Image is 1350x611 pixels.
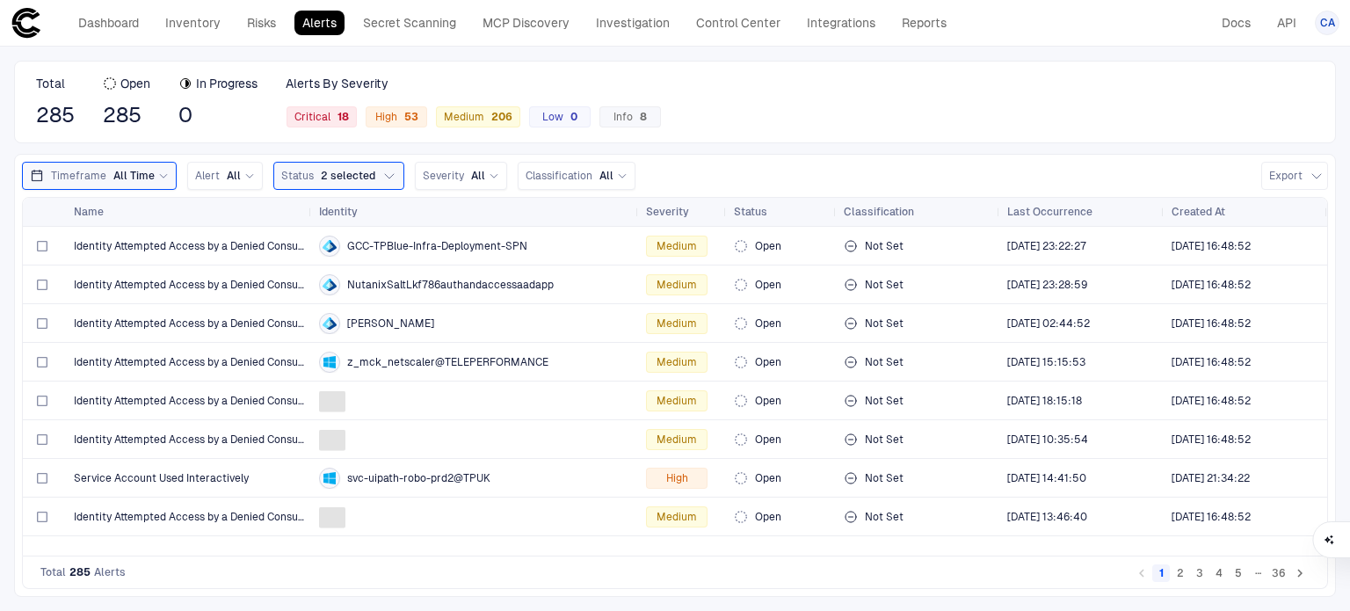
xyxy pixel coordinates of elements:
button: Status2 selected [273,162,404,190]
span: 285 [103,102,150,128]
span: Identity Attempted Access by a Denied Consumer [74,510,305,524]
span: [DATE] 10:35:54 [1007,433,1088,447]
span: Open [755,355,781,369]
span: Classification [844,205,914,219]
span: Medium [657,394,697,408]
span: All [471,169,485,183]
span: Medium [657,278,697,292]
span: [DATE] 16:48:52 [1172,316,1251,331]
div: 206 [484,111,512,123]
span: Severity [423,169,464,183]
a: Integrations [799,11,883,35]
span: [DATE] 16:48:52 [1172,433,1251,447]
span: [DATE] 23:22:27 [1007,239,1086,253]
span: Open [120,76,150,91]
span: [DATE] 16:48:52 [1172,278,1251,292]
div: 8/25/2025 13:48:52 (GMT+00:00 UTC) [1172,433,1251,447]
button: page 1 [1152,564,1170,582]
span: High [375,110,418,124]
div: … [1249,564,1267,581]
span: Low [542,110,577,124]
a: Reports [894,11,954,35]
button: Go to page 2 [1172,564,1189,582]
span: z_mck_netscaler@TELEPERFORMANCE [347,355,548,369]
span: 285 [69,565,91,579]
span: Timeframe [51,169,106,183]
span: Name [74,205,104,219]
a: Control Center [688,11,788,35]
span: All Time [113,169,155,183]
div: Not Set [844,345,993,380]
span: Severity [646,205,689,219]
span: [DATE] 14:41:50 [1007,471,1086,485]
span: CA [1320,16,1335,30]
div: Not Set [844,461,993,496]
button: Go to page 3 [1191,564,1208,582]
div: 8/21/2025 11:41:50 (GMT+00:00 UTC) [1007,471,1086,485]
a: Secret Scanning [355,11,464,35]
div: 8/25/2025 13:48:52 (GMT+00:00 UTC) [1172,394,1251,408]
span: Critical [294,110,349,124]
span: Medium [657,510,697,524]
button: Export [1261,162,1328,190]
div: Not Set [844,422,993,457]
span: Identity Attempted Access by a Denied Consumer [74,355,305,369]
span: [DATE] 18:15:18 [1007,394,1082,408]
span: [DATE] 16:48:52 [1172,355,1251,369]
span: Identity Attempted Access by a Denied Consumer [74,239,305,253]
div: 7/22/2025 15:15:18 (GMT+00:00 UTC) [1007,394,1082,408]
span: Open [755,394,781,408]
span: [DATE] 23:28:59 [1007,278,1087,292]
div: 8/25/2025 13:48:52 (GMT+00:00 UTC) [1172,239,1251,253]
a: Dashboard [70,11,147,35]
a: Alerts [294,11,345,35]
div: Not Set [844,383,993,418]
div: 8/25/2025 12:15:53 (GMT+00:00 UTC) [1007,355,1085,369]
a: MCP Discovery [475,11,577,35]
span: Info [613,110,647,124]
button: Go to page 4 [1210,564,1228,582]
span: Open [755,239,781,253]
div: Not Set [844,499,993,535]
span: [DATE] 16:48:52 [1172,394,1251,408]
a: API [1269,11,1304,35]
span: svc-uipath-robo-prd2@TPUK [347,471,490,485]
span: [PERSON_NAME] [347,316,434,331]
span: Identity Attempted Access by a Denied Consumer [74,278,305,292]
span: Medium [657,316,697,331]
div: 8/25/2025 13:48:52 (GMT+00:00 UTC) [1172,355,1251,369]
a: Risks [239,11,284,35]
span: Classification [526,169,592,183]
div: 8/25/2025 10:46:40 (GMT+00:00 UTC) [1007,510,1087,524]
span: Identity [319,205,358,219]
div: 7/28/2025 20:22:27 (GMT+00:00 UTC) [1007,239,1086,253]
span: [DATE] 16:48:52 [1172,510,1251,524]
div: Not Set [844,267,993,302]
button: Go to page 36 [1268,564,1289,582]
span: 285 [36,102,75,128]
span: [DATE] 16:48:52 [1172,239,1251,253]
span: Medium [657,355,697,369]
div: 7/28/2025 20:28:59 (GMT+00:00 UTC) [1007,278,1087,292]
span: Total [40,565,66,579]
span: Open [755,510,781,524]
span: [DATE] 13:46:40 [1007,510,1087,524]
div: Not Set [844,229,993,264]
span: Open [755,433,781,447]
span: All [227,169,241,183]
div: 8/25/2025 13:48:52 (GMT+00:00 UTC) [1172,316,1251,331]
span: Service Account Used Interactively [74,471,249,485]
span: GCC-TPBlue-Infra-Deployment-SPN [347,239,527,253]
span: 0 [178,102,258,128]
span: All [599,169,613,183]
div: 8 [633,111,647,123]
div: 8/13/2025 18:34:22 (GMT+00:00 UTC) [1172,471,1250,485]
div: 8/23/2025 23:44:52 (GMT+00:00 UTC) [1007,316,1090,331]
span: Open [755,278,781,292]
a: Investigation [588,11,678,35]
span: Identity Attempted Access by a Denied Consumer [74,316,305,331]
button: CA [1315,11,1339,35]
span: Identity Attempted Access by a Denied Consumer [74,433,305,447]
div: Not Set [844,306,993,341]
span: [DATE] 15:15:53 [1007,355,1085,369]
